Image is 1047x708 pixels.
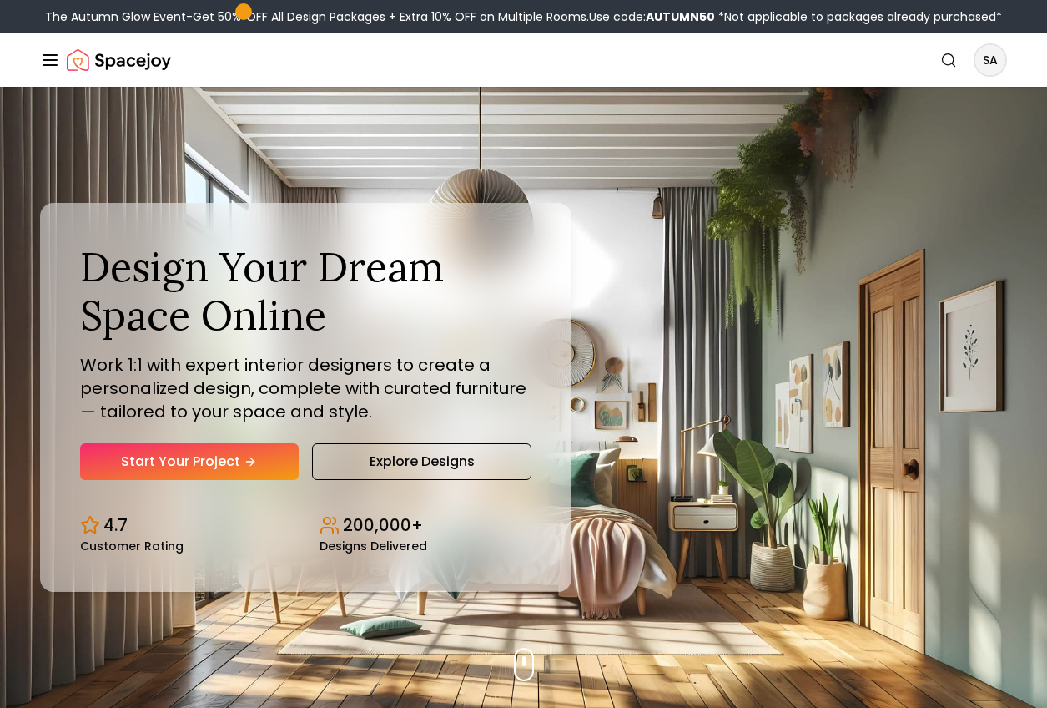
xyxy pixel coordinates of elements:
a: Spacejoy [67,43,171,77]
img: Spacejoy Logo [67,43,171,77]
a: Start Your Project [80,443,299,480]
div: Design stats [80,500,531,552]
p: Work 1:1 with expert interior designers to create a personalized design, complete with curated fu... [80,353,531,423]
b: AUTUMN50 [646,8,715,25]
div: The Autumn Glow Event-Get 50% OFF All Design Packages + Extra 10% OFF on Multiple Rooms. [45,8,1002,25]
span: SA [975,45,1005,75]
small: Designs Delivered [320,540,427,552]
span: Use code: [589,8,715,25]
nav: Global [40,33,1007,87]
button: SA [974,43,1007,77]
a: Explore Designs [312,443,532,480]
p: 200,000+ [343,513,423,537]
small: Customer Rating [80,540,184,552]
span: *Not applicable to packages already purchased* [715,8,1002,25]
h1: Design Your Dream Space Online [80,243,531,339]
p: 4.7 [103,513,128,537]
